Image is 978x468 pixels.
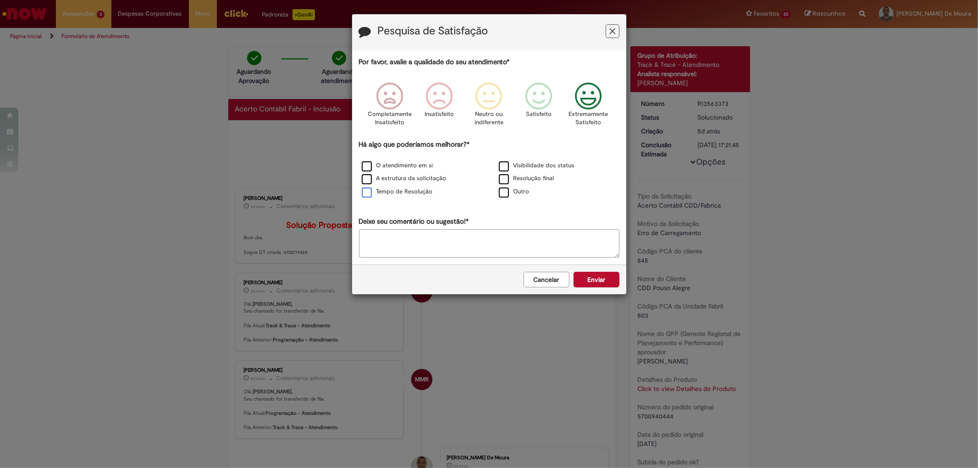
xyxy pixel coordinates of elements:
[366,76,413,138] div: Completamente Insatisfeito
[569,110,608,127] p: Extremamente Satisfeito
[574,272,619,287] button: Enviar
[362,161,433,170] label: O atendimento em si
[359,57,510,67] label: Por favor, avalie a qualidade do seu atendimento*
[565,76,612,138] div: Extremamente Satisfeito
[362,187,433,196] label: Tempo de Resolução
[465,76,512,138] div: Neutro ou indiferente
[368,110,412,127] p: Completamente Insatisfeito
[499,187,530,196] label: Outro
[359,217,469,226] label: Deixe seu comentário ou sugestão!*
[499,161,575,170] label: Visibilidade dos status
[526,110,552,119] p: Satisfeito
[515,76,562,138] div: Satisfeito
[416,76,463,138] div: Insatisfeito
[472,110,505,127] p: Neutro ou indiferente
[362,174,447,183] label: A estrutura da solicitação
[378,25,488,37] label: Pesquisa de Satisfação
[425,110,454,119] p: Insatisfeito
[359,140,619,199] div: Há algo que poderíamos melhorar?*
[499,174,554,183] label: Resolução final
[524,272,569,287] button: Cancelar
